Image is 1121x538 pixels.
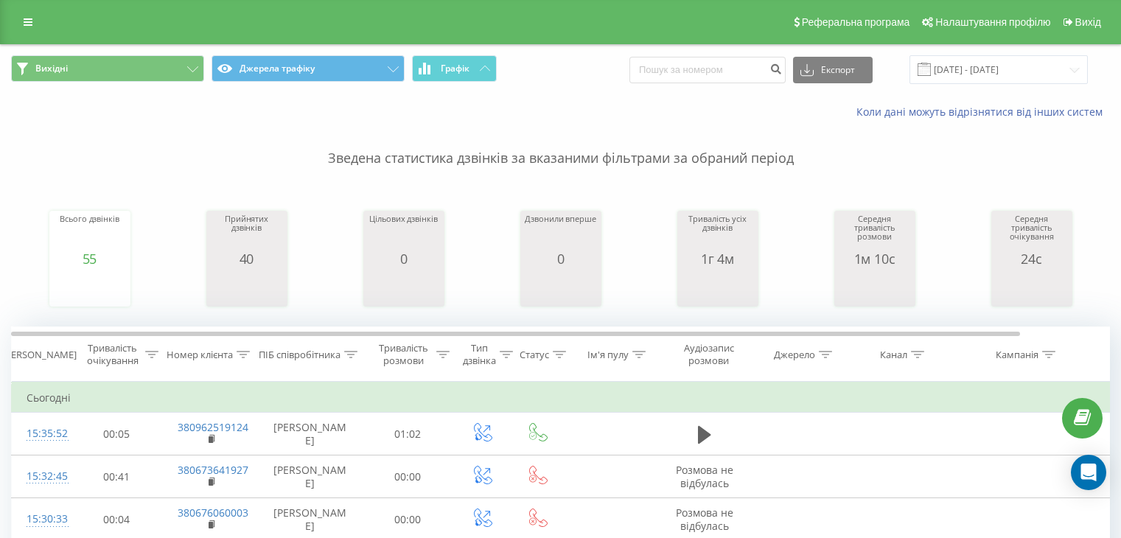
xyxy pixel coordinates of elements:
td: 00:00 [362,455,454,498]
p: Зведена статистика дзвінків за вказаними фільтрами за обраний період [11,119,1110,168]
div: Тип дзвінка [463,342,496,367]
a: 380673641927 [178,463,248,477]
td: [PERSON_NAME] [259,413,362,455]
button: Графік [412,55,497,82]
span: Реферальна програма [802,16,910,28]
div: Канал [880,349,907,361]
span: Розмова не відбулась [676,506,733,533]
td: 00:05 [71,413,163,455]
div: Джерело [774,349,815,361]
div: 0 [525,251,596,266]
div: 24с [995,251,1069,266]
div: 15:30:33 [27,505,56,534]
td: 00:41 [71,455,163,498]
div: Середня тривалість розмови [838,214,912,251]
a: 380962519124 [178,420,248,434]
div: Номер клієнта [167,349,233,361]
td: [PERSON_NAME] [259,455,362,498]
div: 55 [60,251,119,266]
div: Тривалість усіх дзвінків [681,214,755,251]
div: [PERSON_NAME] [2,349,77,361]
button: Експорт [793,57,873,83]
div: Аудіозапис розмови [673,342,744,367]
span: Графік [441,63,469,74]
button: Вихідні [11,55,204,82]
button: Джерела трафіку [212,55,405,82]
span: Налаштування профілю [935,16,1050,28]
div: Тривалість очікування [83,342,142,367]
td: 01:02 [362,413,454,455]
div: Прийнятих дзвінків [210,214,284,251]
div: Всього дзвінків [60,214,119,251]
div: Статус [520,349,549,361]
a: Коли дані можуть відрізнятися вiд інших систем [856,105,1110,119]
div: Кампанія [996,349,1038,361]
div: Open Intercom Messenger [1071,455,1106,490]
div: ПІБ співробітника [259,349,341,361]
div: 15:32:45 [27,462,56,491]
div: 1м 10с [838,251,912,266]
input: Пошук за номером [629,57,786,83]
div: 15:35:52 [27,419,56,448]
div: Цільових дзвінків [369,214,437,251]
a: 380676060003 [178,506,248,520]
div: Тривалість розмови [374,342,433,367]
span: Вихід [1075,16,1101,28]
div: 40 [210,251,284,266]
div: 0 [369,251,437,266]
div: Ім'я пулу [587,349,629,361]
div: 1г 4м [681,251,755,266]
span: Розмова не відбулась [676,463,733,490]
div: Середня тривалість очікування [995,214,1069,251]
span: Вихідні [35,63,68,74]
div: Дзвонили вперше [525,214,596,251]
